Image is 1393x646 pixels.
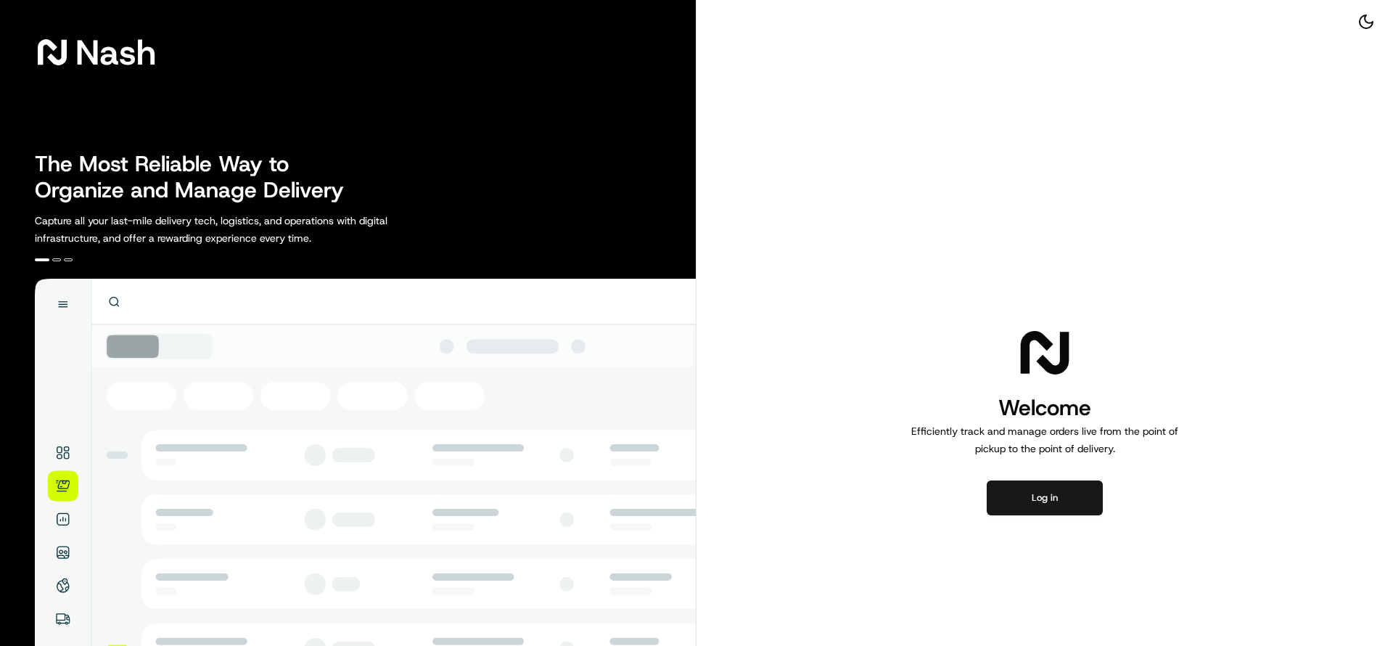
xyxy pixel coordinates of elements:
[35,212,453,247] p: Capture all your last-mile delivery tech, logistics, and operations with digital infrastructure, ...
[35,151,360,203] h2: The Most Reliable Way to Organize and Manage Delivery
[987,481,1103,515] button: Log in
[905,422,1184,457] p: Efficiently track and manage orders live from the point of pickup to the point of delivery.
[905,393,1184,422] h1: Welcome
[75,38,156,67] span: Nash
